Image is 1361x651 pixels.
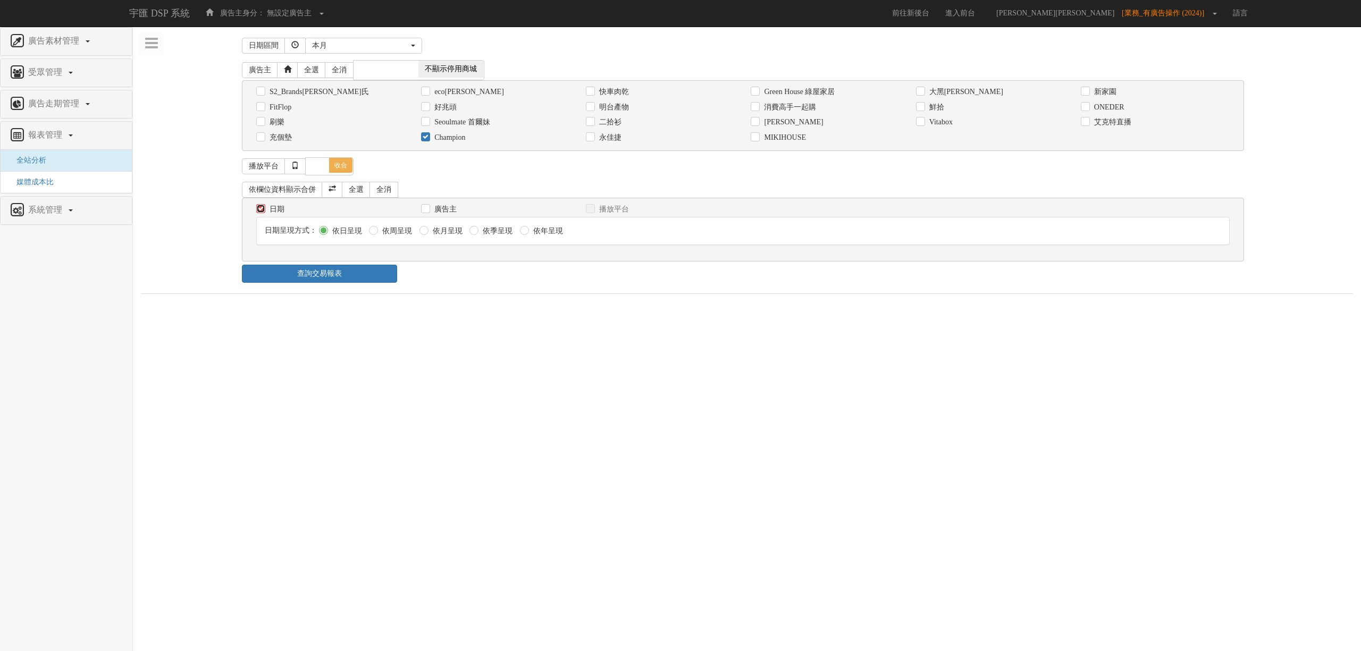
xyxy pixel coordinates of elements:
[432,117,490,128] label: Seoulmate 首爾妹
[1091,102,1124,113] label: ONEDER
[761,87,835,97] label: Green House 綠屋家居
[432,204,457,215] label: 廣告主
[26,99,85,108] span: 廣告走期管理
[761,132,806,143] label: MIKIHOUSE
[597,204,629,215] label: 播放平台
[380,226,412,236] label: 依周呈現
[9,178,54,186] a: 媒體成本比
[432,87,504,97] label: eco[PERSON_NAME]
[432,132,465,143] label: Champion
[267,204,284,215] label: 日期
[430,226,463,236] label: 依月呈現
[597,132,621,143] label: 永佳捷
[1091,117,1131,128] label: 艾克特直播
[220,9,265,17] span: 廣告主身分：
[1091,87,1116,97] label: 新家園
[267,9,312,17] span: 無設定廣告主
[297,62,326,78] a: 全選
[267,102,291,113] label: FitFlop
[26,130,68,139] span: 報表管理
[9,202,124,219] a: 系統管理
[305,38,422,54] button: 本月
[418,61,483,78] span: 不顯示停用商城
[325,62,354,78] a: 全消
[267,117,284,128] label: 刷樂
[927,102,944,113] label: 鮮拾
[531,226,563,236] label: 依年呈現
[267,87,369,97] label: S2_Brands[PERSON_NAME]氏
[265,226,317,234] span: 日期呈現方式：
[597,117,621,128] label: 二拾衫
[26,36,85,45] span: 廣告素材管理
[432,102,457,113] label: 好兆頭
[597,87,629,97] label: 快車肉乾
[242,265,397,283] a: 查詢交易報表
[329,158,352,173] span: 收合
[267,132,292,143] label: 充個墊
[927,87,1003,97] label: 大黑[PERSON_NAME]
[597,102,629,113] label: 明台產物
[9,156,46,164] a: 全站分析
[26,67,68,77] span: 受眾管理
[991,9,1120,17] span: [PERSON_NAME][PERSON_NAME]
[26,205,68,214] span: 系統管理
[1122,9,1209,17] span: [業務_有廣告操作 (2024)]
[761,117,823,128] label: [PERSON_NAME]
[9,127,124,144] a: 報表管理
[480,226,513,236] label: 依季呈現
[312,40,409,51] div: 本月
[342,182,371,198] a: 全選
[761,102,816,113] label: 消費高手一起購
[9,33,124,50] a: 廣告素材管理
[330,226,362,236] label: 依日呈現
[9,64,124,81] a: 受眾管理
[927,117,953,128] label: Vitabox
[369,182,398,198] a: 全消
[9,96,124,113] a: 廣告走期管理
